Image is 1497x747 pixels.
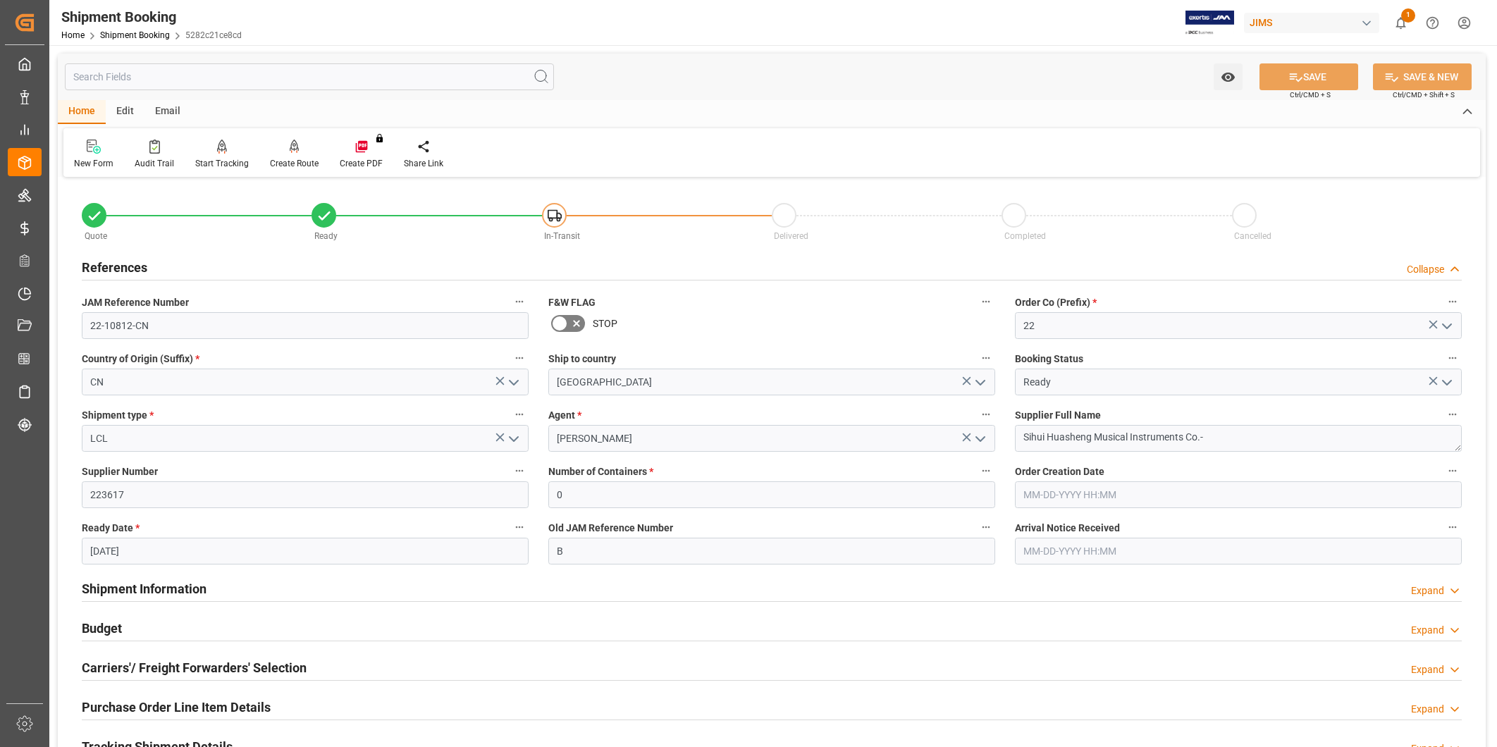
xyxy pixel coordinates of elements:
[82,408,154,423] span: Shipment type
[1015,425,1462,452] textarea: Sihui Huasheng Musical Instruments Co.-
[510,462,529,480] button: Supplier Number
[548,295,596,310] span: F&W FLAG
[548,352,616,366] span: Ship to country
[1443,405,1462,424] button: Supplier Full Name
[1443,349,1462,367] button: Booking Status
[314,231,338,241] span: Ready
[1214,63,1243,90] button: open menu
[510,518,529,536] button: Ready Date *
[1015,538,1462,564] input: MM-DD-YYYY HH:MM
[85,231,107,241] span: Quote
[82,295,189,310] span: JAM Reference Number
[1015,464,1104,479] span: Order Creation Date
[503,428,524,450] button: open menu
[977,462,995,480] button: Number of Containers *
[195,157,249,170] div: Start Tracking
[82,538,529,564] input: MM-DD-YYYY
[977,292,995,311] button: F&W FLAG
[144,100,191,124] div: Email
[503,371,524,393] button: open menu
[1373,63,1472,90] button: SAVE & NEW
[82,464,158,479] span: Supplier Number
[1436,315,1457,337] button: open menu
[1443,292,1462,311] button: Order Co (Prefix) *
[1443,462,1462,480] button: Order Creation Date
[1436,371,1457,393] button: open menu
[1244,13,1379,33] div: JIMS
[1004,231,1046,241] span: Completed
[1411,623,1444,638] div: Expand
[1015,408,1101,423] span: Supplier Full Name
[1234,231,1271,241] span: Cancelled
[774,231,808,241] span: Delivered
[1411,702,1444,717] div: Expand
[135,157,174,170] div: Audit Trail
[82,619,122,638] h2: Budget
[593,316,617,331] span: STOP
[1015,521,1120,536] span: Arrival Notice Received
[404,157,443,170] div: Share Link
[1244,9,1385,36] button: JIMS
[548,521,673,536] span: Old JAM Reference Number
[106,100,144,124] div: Edit
[969,371,990,393] button: open menu
[1443,518,1462,536] button: Arrival Notice Received
[977,349,995,367] button: Ship to country
[61,6,242,27] div: Shipment Booking
[1407,262,1444,277] div: Collapse
[82,521,140,536] span: Ready Date
[1411,584,1444,598] div: Expand
[82,258,147,277] h2: References
[65,63,554,90] input: Search Fields
[82,698,271,717] h2: Purchase Order Line Item Details
[510,405,529,424] button: Shipment type *
[1015,481,1462,508] input: MM-DD-YYYY HH:MM
[1417,7,1448,39] button: Help Center
[1401,8,1415,23] span: 1
[1015,352,1083,366] span: Booking Status
[270,157,319,170] div: Create Route
[58,100,106,124] div: Home
[1015,295,1097,310] span: Order Co (Prefix)
[82,369,529,395] input: Type to search/select
[82,658,307,677] h2: Carriers'/ Freight Forwarders' Selection
[1259,63,1358,90] button: SAVE
[510,349,529,367] button: Country of Origin (Suffix) *
[74,157,113,170] div: New Form
[544,231,580,241] span: In-Transit
[510,292,529,311] button: JAM Reference Number
[548,464,653,479] span: Number of Containers
[548,408,581,423] span: Agent
[1393,89,1455,100] span: Ctrl/CMD + Shift + S
[977,518,995,536] button: Old JAM Reference Number
[82,579,207,598] h2: Shipment Information
[1385,7,1417,39] button: show 1 new notifications
[977,405,995,424] button: Agent *
[1185,11,1234,35] img: Exertis%20JAM%20-%20Email%20Logo.jpg_1722504956.jpg
[1411,662,1444,677] div: Expand
[100,30,170,40] a: Shipment Booking
[969,428,990,450] button: open menu
[61,30,85,40] a: Home
[82,352,199,366] span: Country of Origin (Suffix)
[1290,89,1331,100] span: Ctrl/CMD + S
